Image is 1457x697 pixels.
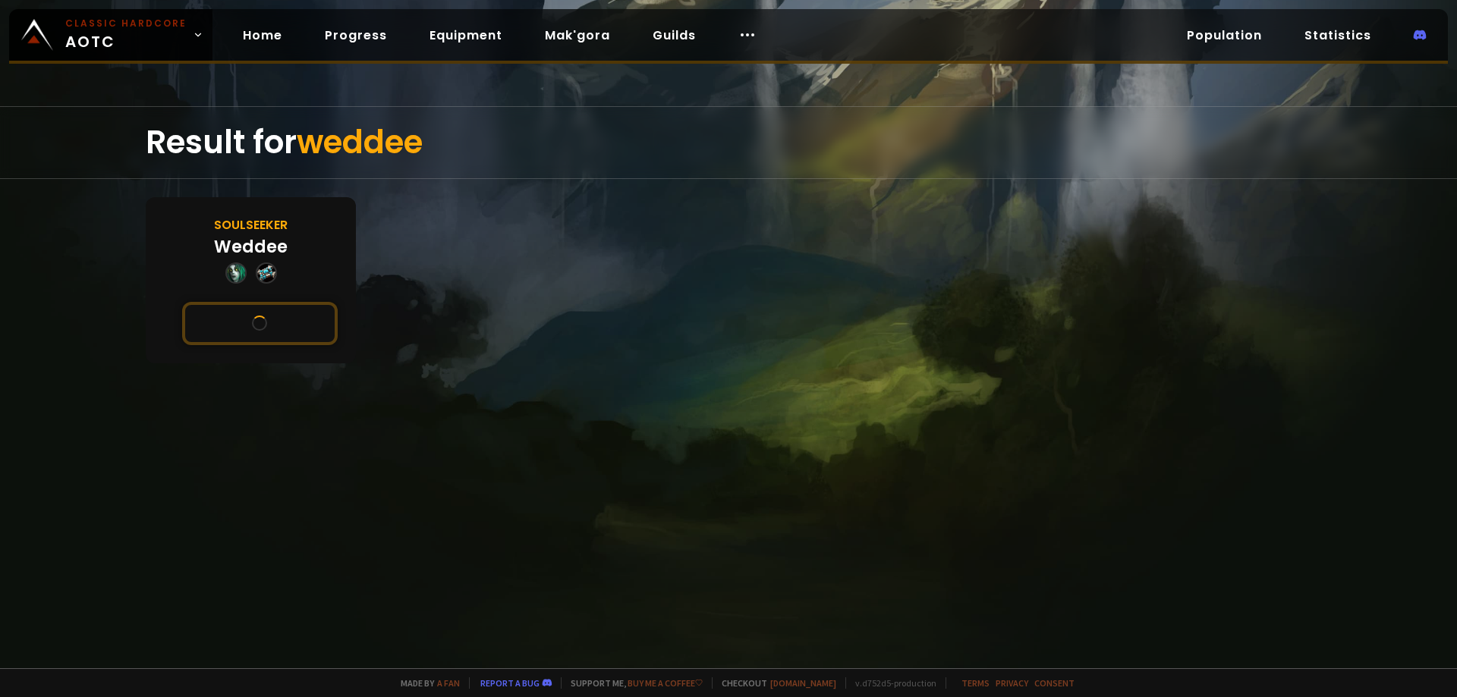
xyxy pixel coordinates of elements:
[297,120,423,165] span: weddee
[65,17,187,30] small: Classic Hardcore
[313,20,399,51] a: Progress
[533,20,622,51] a: Mak'gora
[214,234,288,259] div: Weddee
[1034,677,1075,689] a: Consent
[9,9,212,61] a: Classic HardcoreAOTC
[480,677,540,689] a: Report a bug
[1175,20,1274,51] a: Population
[1292,20,1383,51] a: Statistics
[392,677,460,689] span: Made by
[996,677,1028,689] a: Privacy
[146,107,1311,178] div: Result for
[182,302,338,345] button: See this character
[640,20,708,51] a: Guilds
[628,677,703,689] a: Buy me a coffee
[417,20,515,51] a: Equipment
[437,677,460,689] a: a fan
[231,20,294,51] a: Home
[712,677,836,689] span: Checkout
[214,215,288,234] div: Soulseeker
[770,677,836,689] a: [DOMAIN_NAME]
[845,677,936,689] span: v. d752d5 - production
[561,677,703,689] span: Support me,
[65,17,187,53] span: AOTC
[961,677,990,689] a: Terms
